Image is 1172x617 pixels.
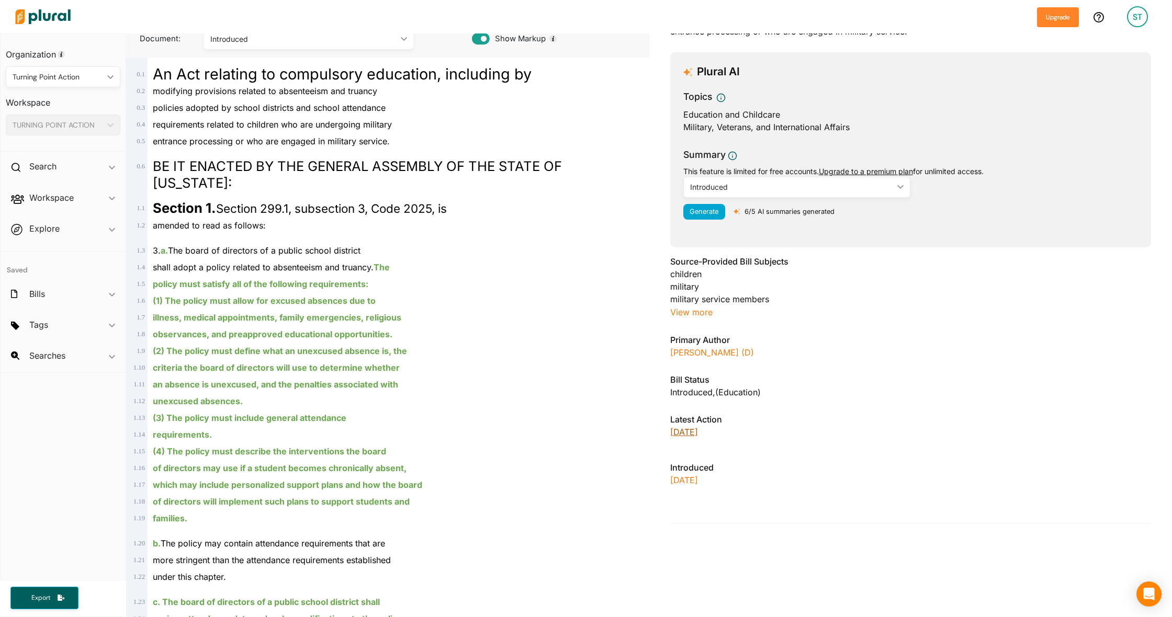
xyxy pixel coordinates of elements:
[57,50,66,59] div: Tooltip anchor
[1136,581,1162,607] div: Open Intercom Messenger
[1,252,126,278] h4: Saved
[683,121,1138,133] div: Military, Veterans, and International Affairs
[210,33,397,44] div: Introduced
[29,350,65,361] h2: Searches
[1037,7,1079,27] button: Upgrade
[29,192,74,203] h2: Workspace
[153,102,386,113] span: policies adopted by school districts and school attendance
[153,119,392,130] span: requirements related to children who are undergoing military
[137,138,145,145] span: 0 . 5
[819,167,913,176] a: Upgrade to a premium plan
[690,208,718,215] span: Generate
[137,280,145,288] span: 1 . 5
[133,556,145,564] span: 1 . 21
[137,264,145,271] span: 1 . 4
[153,65,532,83] span: An Act relating to compulsory education, including by
[683,148,726,162] h3: Summary
[153,379,398,390] ins: an absence is unexcused, and the penalties associated with
[137,297,145,304] span: 1 . 6
[1037,12,1079,22] a: Upgrade
[133,598,145,605] span: 1 . 23
[153,346,407,356] ins: (2) The policy must define what an unexcused absence is, the
[133,414,145,421] span: 1 . 13
[670,255,1151,268] h3: Source-Provided Bill Subjects
[1119,2,1156,31] a: ST
[134,33,190,44] span: Document:
[153,446,386,456] ins: (4) The policy must describe the interventions the board
[133,498,145,505] span: 1 . 18
[153,200,216,216] strong: Section 1.
[6,87,120,110] h3: Workspace
[29,223,60,234] h2: Explore
[153,538,385,549] span: The policy may contain attendance requirements that are
[153,362,400,373] ins: criteria the board of directors will use to determine whether
[133,364,145,371] span: 1 . 10
[153,201,447,215] span: Section 299.1, subsection 3, Code 2025, is
[670,413,1151,426] h3: Latest Action
[153,463,407,473] ins: of directors may use if a student becomes chronically absent,
[690,181,894,192] div: Introduced
[670,386,1151,398] div: Introduced , ( )
[133,464,145,472] span: 1 . 16
[153,262,390,272] span: shall adopt a policy related to absenteeism and truancy.
[153,220,266,231] span: amended to read as follows:
[670,347,754,358] a: [PERSON_NAME] (D)
[153,158,562,191] span: BE IT ENACTED BY THE GENERAL ASSEMBLY OF THE STATE OF [US_STATE]:
[137,330,145,338] span: 1 . 8
[161,245,168,256] ins: a.
[670,474,1151,486] p: [DATE]
[153,396,243,406] ins: unexcused absences.
[670,334,1151,346] h3: Primary Author
[133,540,145,547] span: 1 . 20
[137,314,145,321] span: 1 . 7
[374,262,390,272] ins: The
[153,555,391,565] span: more stringent than the attendance requirements established
[133,448,145,455] span: 1 . 15
[153,413,346,423] ins: (3) The policy must include general attendance
[153,245,360,256] span: 3. The board of directors of a public school district
[137,163,145,170] span: 0 . 6
[153,329,392,339] ins: observances, and preapproved educational opportunities.
[133,481,145,488] span: 1 . 17
[490,33,546,44] span: Show Markup
[670,293,1151,305] div: military service members
[153,295,376,306] ins: (1) The policy must allow for excused absences due to
[153,572,226,582] span: under this chapter.
[13,72,103,83] div: Turning Point Action
[133,431,145,438] span: 1 . 14
[670,280,1151,293] div: military
[153,538,161,549] ins: b.
[133,573,145,580] span: 1 . 22
[137,204,145,212] span: 1 . 1
[745,207,835,216] p: 6/5 AI summaries generated
[29,288,45,300] h2: Bills
[137,87,145,95] span: 0 . 2
[153,496,410,507] ins: of directors will implement such plans to support students and
[137,71,145,78] span: 0 . 1
[153,429,212,440] ins: requirements.
[153,279,368,289] ins: policy must satisfy all of the following requirements:
[133,397,145,405] span: 1 . 12
[29,161,57,172] h2: Search
[670,305,713,319] button: View more
[670,268,1151,280] div: children
[153,513,187,523] ins: families.
[133,515,145,522] span: 1 . 19
[29,319,48,330] h2: Tags
[670,461,1151,474] h3: Introduced
[153,86,377,96] span: modifying provisions related to absenteeism and truancy
[683,108,1138,121] div: Education and Childcare
[670,373,1151,386] h3: Bill Status
[137,121,145,128] span: 0 . 4
[6,39,120,62] h3: Organization
[13,120,103,131] div: TURNING POINT ACTION
[548,34,558,43] div: Tooltip anchor
[153,136,390,146] span: entrance processing or who are engaged in military service.
[137,104,145,111] span: 0 . 3
[153,312,401,323] ins: illness, medical appointments, family emergencies, religious
[10,587,78,609] button: Export
[137,347,145,355] span: 1 . 9
[153,597,380,607] ins: c. The board of directors of a public school district shall
[718,387,758,397] span: Education
[683,166,1138,177] div: This feature is limited for free accounts. for unlimited access.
